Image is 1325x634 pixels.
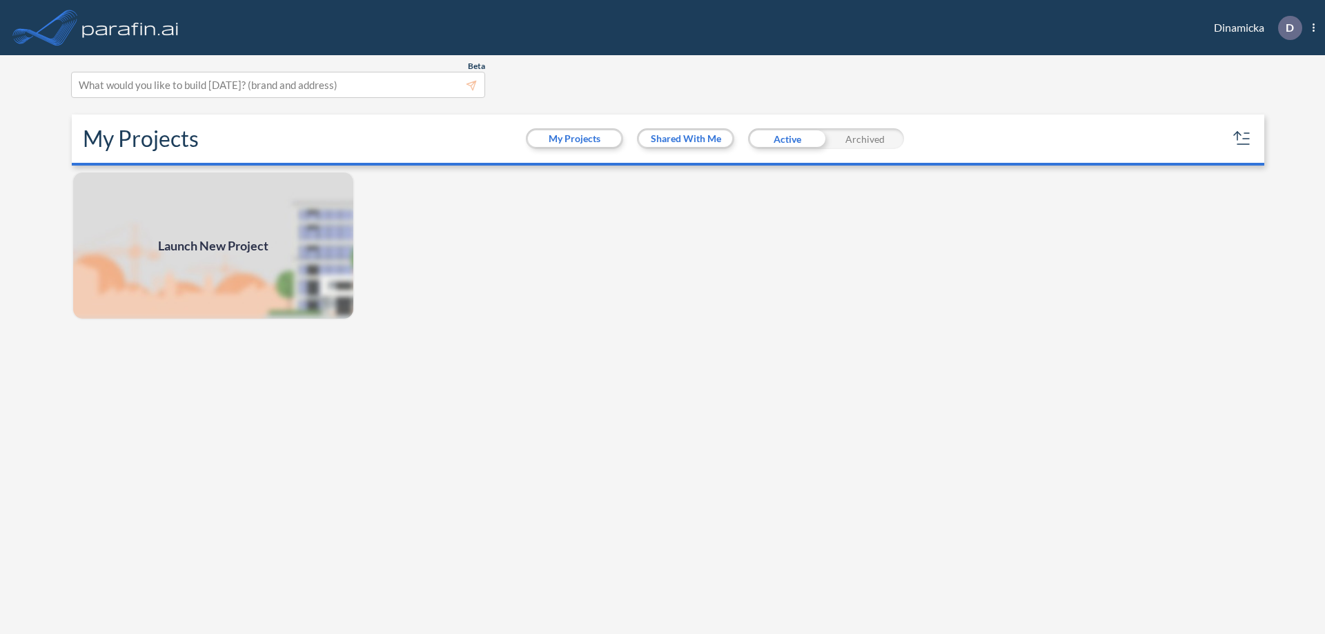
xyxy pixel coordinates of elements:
[79,14,181,41] img: logo
[72,171,355,320] img: add
[158,237,268,255] span: Launch New Project
[468,61,485,72] span: Beta
[72,171,355,320] a: Launch New Project
[528,130,621,147] button: My Projects
[639,130,732,147] button: Shared With Me
[1286,21,1294,34] p: D
[1193,16,1315,40] div: Dinamicka
[1231,128,1253,150] button: sort
[826,128,904,149] div: Archived
[748,128,826,149] div: Active
[83,126,199,152] h2: My Projects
